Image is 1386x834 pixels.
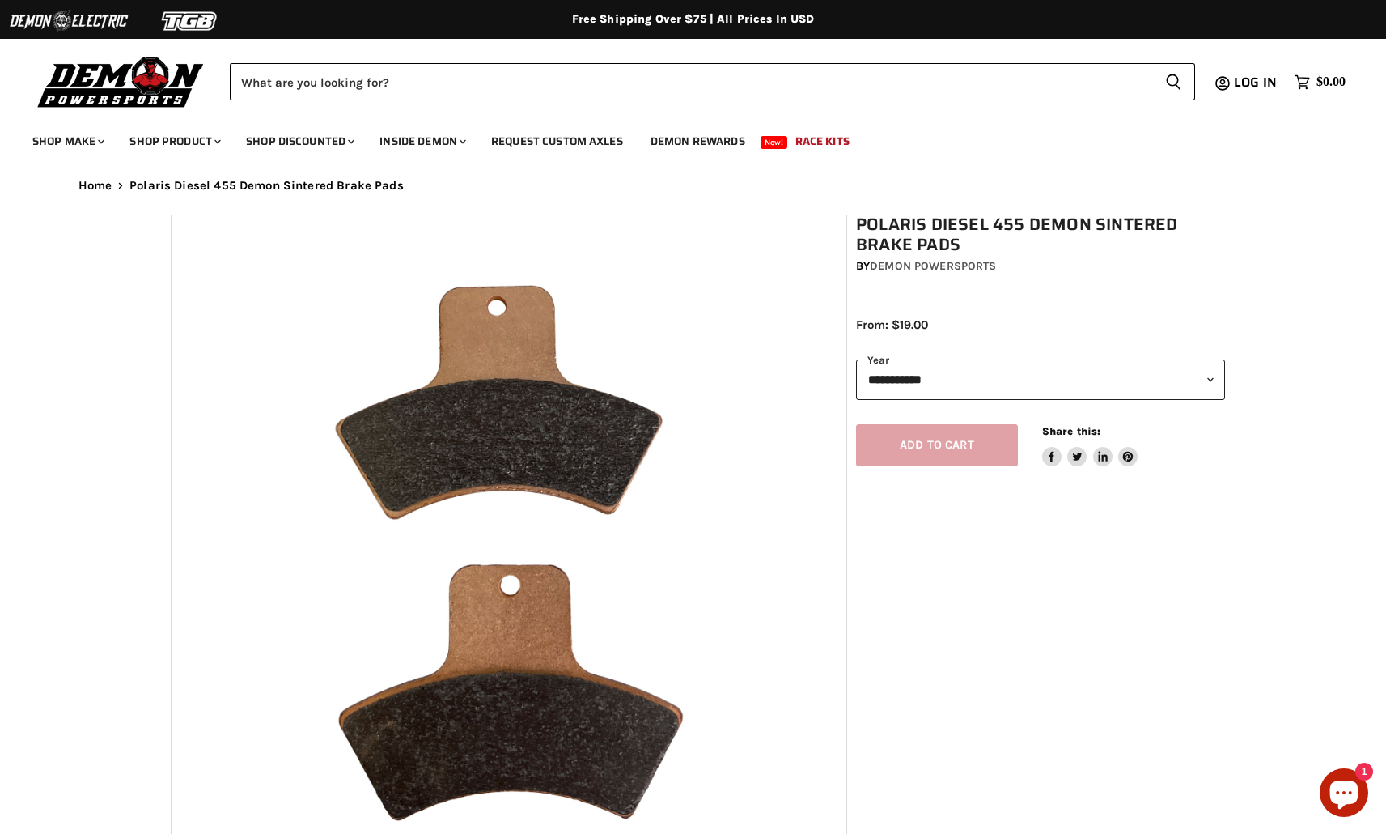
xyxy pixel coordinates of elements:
[20,125,114,158] a: Shop Make
[129,6,251,36] img: TGB Logo 2
[783,125,862,158] a: Race Kits
[117,125,231,158] a: Shop Product
[479,125,635,158] a: Request Custom Axles
[46,12,1341,27] div: Free Shipping Over $75 | All Prices In USD
[1042,425,1100,437] span: Share this:
[46,179,1341,193] nav: Breadcrumbs
[856,257,1225,275] div: by
[1234,72,1277,92] span: Log in
[761,136,788,149] span: New!
[1316,74,1346,90] span: $0.00
[856,215,1225,255] h1: Polaris Diesel 455 Demon Sintered Brake Pads
[129,179,404,193] span: Polaris Diesel 455 Demon Sintered Brake Pads
[856,317,928,332] span: From: $19.00
[234,125,364,158] a: Shop Discounted
[638,125,757,158] a: Demon Rewards
[1227,75,1286,90] a: Log in
[78,179,112,193] a: Home
[1315,768,1373,821] inbox-online-store-chat: Shopify online store chat
[230,63,1195,100] form: Product
[856,360,1225,399] select: year
[230,63,1152,100] input: Search
[1286,70,1354,94] a: $0.00
[870,259,996,273] a: Demon Powersports
[1042,424,1138,467] aside: Share this:
[1152,63,1195,100] button: Search
[20,118,1341,158] ul: Main menu
[32,53,210,110] img: Demon Powersports
[8,6,129,36] img: Demon Electric Logo 2
[367,125,476,158] a: Inside Demon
